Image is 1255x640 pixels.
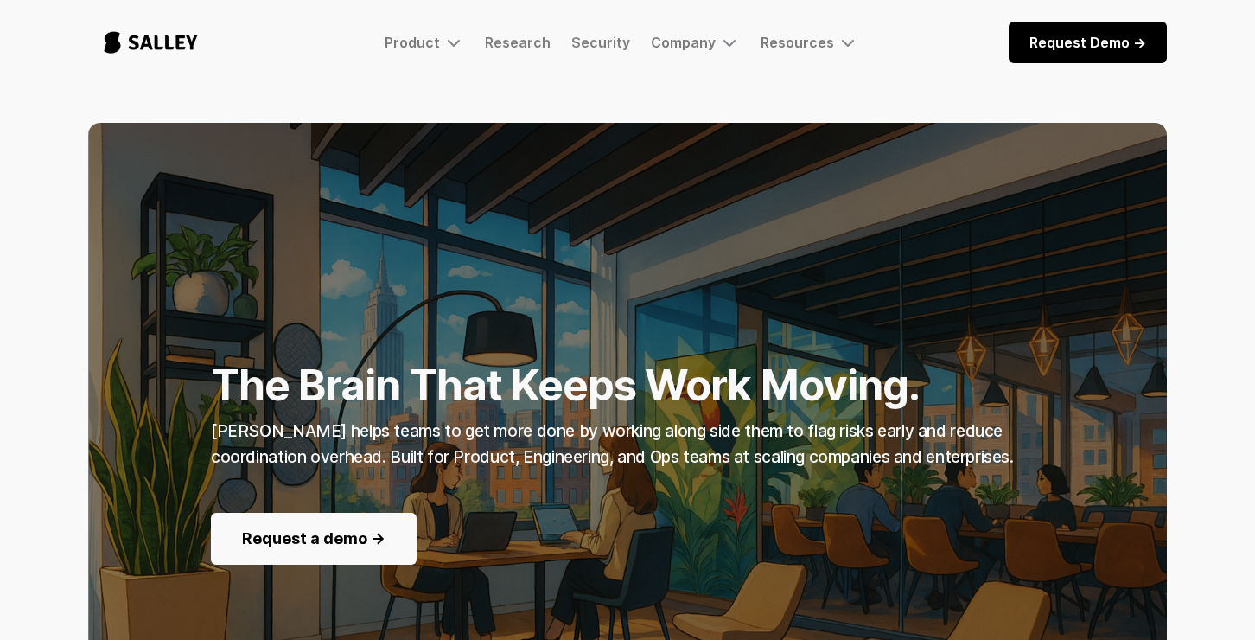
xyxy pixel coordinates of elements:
a: Security [571,34,630,51]
div: Product [385,32,464,53]
div: Product [385,34,440,51]
div: Resources [761,32,858,53]
div: Company [651,34,716,51]
strong: The Brain That Keeps Work Moving. [211,360,920,411]
div: Resources [761,34,834,51]
a: Research [485,34,551,51]
a: home [88,14,213,71]
a: Request a demo -> [211,513,417,565]
a: Request Demo -> [1009,22,1167,63]
strong: [PERSON_NAME] helps teams to get more done by working along side them to flag risks early and red... [211,421,1014,467]
div: Company [651,32,740,53]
